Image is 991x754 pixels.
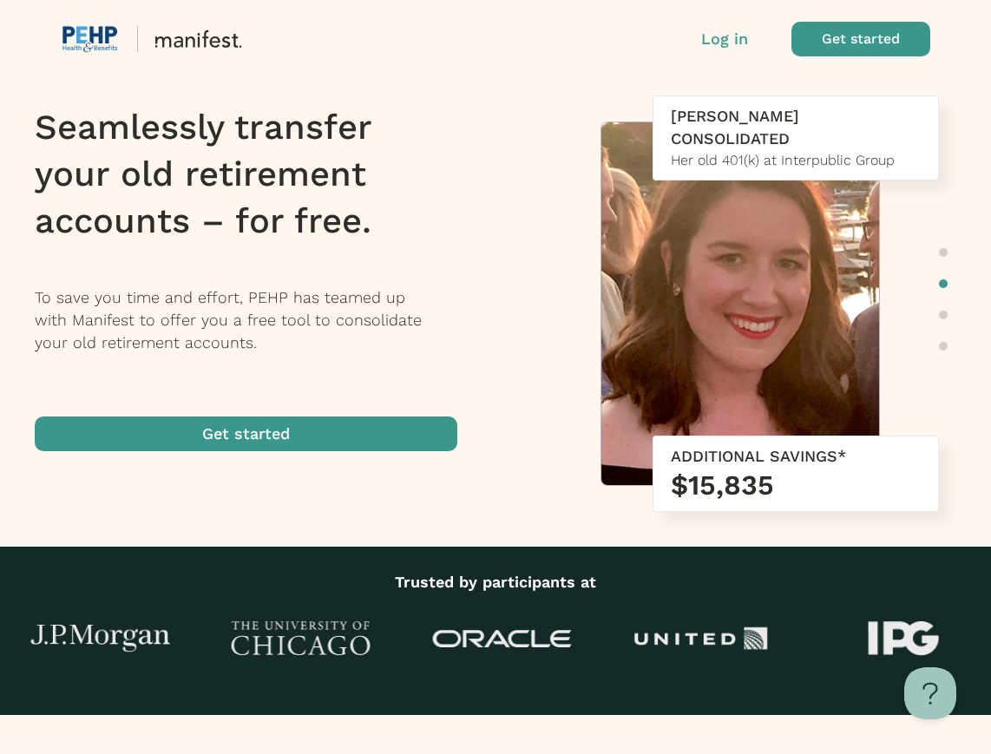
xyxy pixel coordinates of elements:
[671,468,921,502] h3: $15,835
[671,105,921,150] div: [PERSON_NAME] CONSOLIDATED
[701,28,748,50] button: Log in
[31,625,170,653] img: J.P Morgan
[35,104,480,245] h1: Seamlessly transfer your old retirement accounts – for free.
[791,22,930,56] button: Get started
[671,150,921,171] div: Her old 401(k) at Interpublic Group
[61,22,581,56] button: vendor logo
[61,25,120,53] img: vendor logo
[35,416,457,451] button: Get started
[671,705,921,728] div: ADDITIONAL SAVINGS*
[671,445,921,468] div: ADDITIONAL SAVINGS*
[35,286,480,354] p: To save you time and effort, PEHP has teamed up with Manifest to offer you a free tool to consoli...
[904,667,956,719] iframe: Toggle Customer Support
[601,122,879,494] img: Taylor
[432,630,571,648] img: Oracle
[232,621,371,656] img: University of Chicago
